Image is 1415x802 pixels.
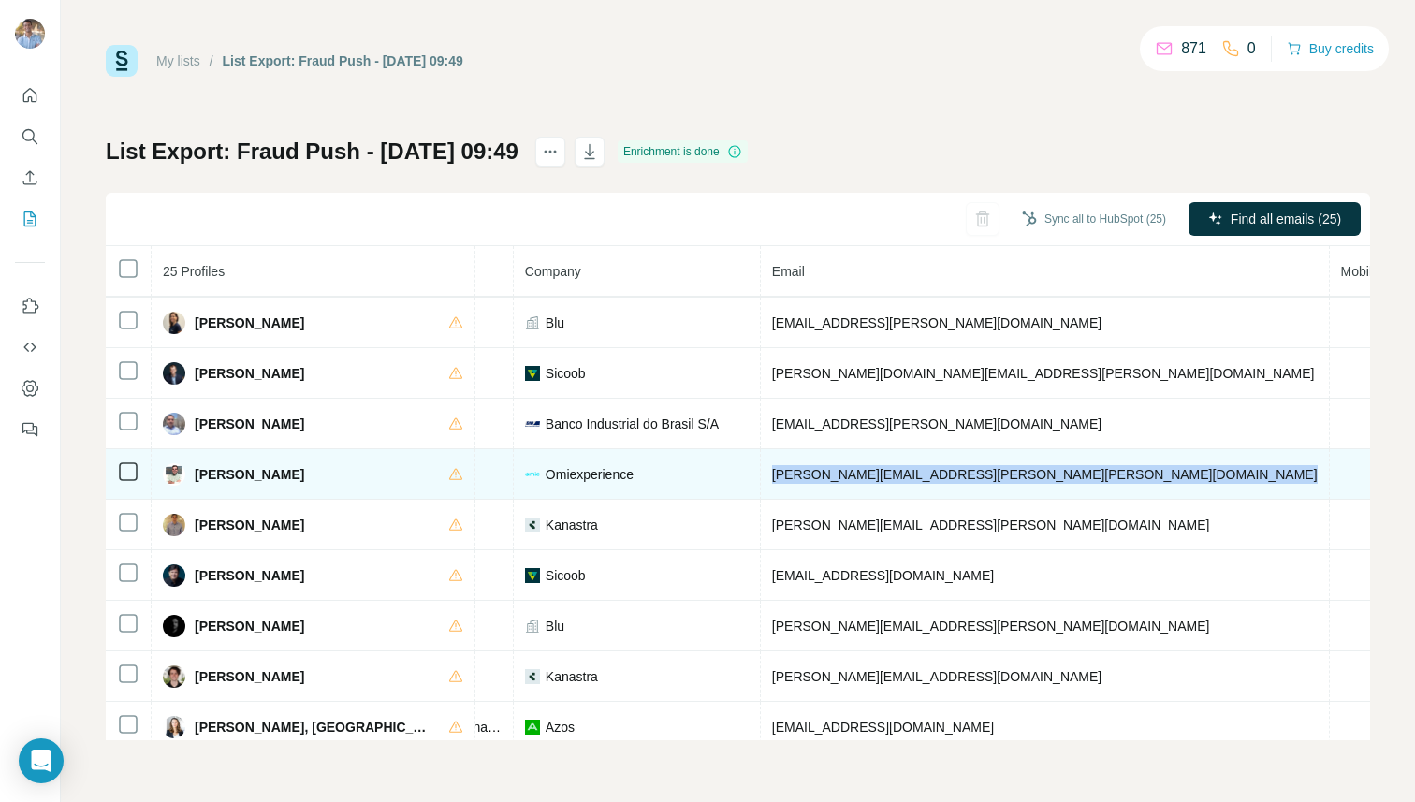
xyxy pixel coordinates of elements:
[1231,210,1341,228] span: Find all emails (25)
[106,137,518,167] h1: List Export: Fraud Push - [DATE] 09:49
[195,465,304,484] span: [PERSON_NAME]
[772,669,1101,684] span: [PERSON_NAME][EMAIL_ADDRESS][DOMAIN_NAME]
[195,516,304,534] span: [PERSON_NAME]
[525,416,540,431] img: company-logo
[525,568,540,583] img: company-logo
[772,619,1210,634] span: [PERSON_NAME][EMAIL_ADDRESS][PERSON_NAME][DOMAIN_NAME]
[163,716,185,738] img: Avatar
[15,289,45,323] button: Use Surfe on LinkedIn
[772,416,1101,431] span: [EMAIL_ADDRESS][PERSON_NAME][DOMAIN_NAME]
[195,718,430,736] span: [PERSON_NAME], [GEOGRAPHIC_DATA]
[19,738,64,783] div: Open Intercom Messenger
[163,463,185,486] img: Avatar
[163,665,185,688] img: Avatar
[772,720,994,735] span: [EMAIL_ADDRESS][DOMAIN_NAME]
[15,79,45,112] button: Quick start
[525,264,581,279] span: Company
[195,566,304,585] span: [PERSON_NAME]
[106,45,138,77] img: Surfe Logo
[156,53,200,68] a: My lists
[15,120,45,153] button: Search
[163,564,185,587] img: Avatar
[546,415,719,433] span: Banco Industrial do Brasil S/A
[546,516,598,534] span: Kanastra
[525,366,540,381] img: company-logo
[772,366,1315,381] span: [PERSON_NAME][DOMAIN_NAME][EMAIL_ADDRESS][PERSON_NAME][DOMAIN_NAME]
[210,51,213,70] li: /
[15,330,45,364] button: Use Surfe API
[546,314,564,332] span: Blu
[546,667,598,686] span: Kanastra
[195,667,304,686] span: [PERSON_NAME]
[1181,37,1206,60] p: 871
[15,372,45,405] button: Dashboard
[195,314,304,332] span: [PERSON_NAME]
[163,615,185,637] img: Avatar
[1009,205,1179,233] button: Sync all to HubSpot (25)
[525,518,540,532] img: company-logo
[772,467,1318,482] span: [PERSON_NAME][EMAIL_ADDRESS][PERSON_NAME][PERSON_NAME][DOMAIN_NAME]
[546,465,634,484] span: Omiexperience
[163,264,225,279] span: 25 Profiles
[163,312,185,334] img: Avatar
[546,617,564,635] span: Blu
[15,19,45,49] img: Avatar
[163,514,185,536] img: Avatar
[546,364,586,383] span: Sicoob
[546,718,575,736] span: Azos
[535,137,565,167] button: actions
[195,617,304,635] span: [PERSON_NAME]
[525,669,540,684] img: company-logo
[1189,202,1361,236] button: Find all emails (25)
[772,568,994,583] span: [EMAIL_ADDRESS][DOMAIN_NAME]
[1247,37,1256,60] p: 0
[1341,264,1379,279] span: Mobile
[618,140,748,163] div: Enrichment is done
[525,720,540,735] img: company-logo
[15,413,45,446] button: Feedback
[546,566,586,585] span: Sicoob
[163,413,185,435] img: Avatar
[195,364,304,383] span: [PERSON_NAME]
[1287,36,1374,62] button: Buy credits
[223,51,463,70] div: List Export: Fraud Push - [DATE] 09:49
[525,472,540,476] img: company-logo
[195,415,304,433] span: [PERSON_NAME]
[772,315,1101,330] span: [EMAIL_ADDRESS][PERSON_NAME][DOMAIN_NAME]
[15,202,45,236] button: My lists
[772,518,1210,532] span: [PERSON_NAME][EMAIL_ADDRESS][PERSON_NAME][DOMAIN_NAME]
[772,264,805,279] span: Email
[163,362,185,385] img: Avatar
[15,161,45,195] button: Enrich CSV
